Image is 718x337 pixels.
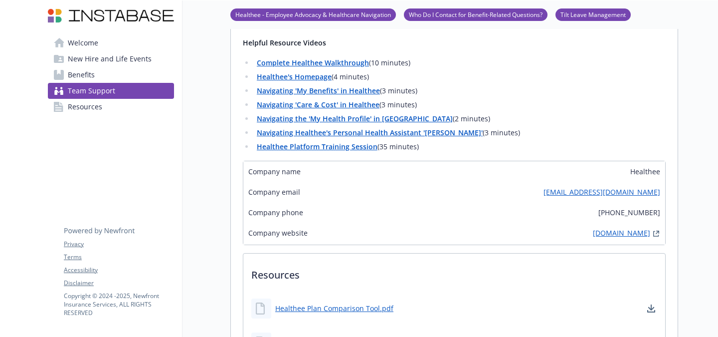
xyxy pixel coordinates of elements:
a: external [650,228,662,240]
a: Privacy [64,240,174,249]
span: Welcome [68,35,98,51]
span: Healthee [630,166,660,177]
span: Benefits [68,67,95,83]
span: Company phone [248,207,303,218]
a: Who Do I Contact for Benefit-Related Questions? [404,9,547,19]
span: Team Support [68,83,115,99]
a: Tilt Leave Management [555,9,631,19]
li: (3 minutes) [254,85,666,97]
span: Company website [248,228,308,240]
p: Resources [243,254,665,291]
a: Navigating Healthee's Personal Health Assistant '[PERSON_NAME]' [257,128,483,137]
li: (3 minutes) [254,127,666,139]
span: [PHONE_NUMBER] [598,207,660,218]
a: Navigating the 'My Health Profile' in [GEOGRAPHIC_DATA] [257,114,453,123]
a: New Hire and Life Events [48,51,174,67]
strong: Helpful Resource Videos [243,38,326,47]
a: download document [645,303,657,315]
a: Team Support [48,83,174,99]
li: (4 minutes) [254,71,666,83]
span: Resources [68,99,102,115]
a: Healthee - Employee Advocacy & Healthcare Navigation [230,9,396,19]
span: Company name [248,166,301,177]
a: Disclaimer [64,279,174,288]
p: Copyright © 2024 - 2025 , Newfront Insurance Services, ALL RIGHTS RESERVED [64,292,174,317]
li: (2 minutes) [254,113,666,125]
a: Welcome [48,35,174,51]
a: Healthee's Homepage [257,72,332,81]
a: Complete Healthee Walkthrough [257,58,369,67]
a: [DOMAIN_NAME] [593,228,650,240]
a: Benefits [48,67,174,83]
a: Terms [64,253,174,262]
a: Navigating 'My Benefits' in Healthee [257,86,380,95]
a: [EMAIL_ADDRESS][DOMAIN_NAME] [543,187,660,197]
a: Accessibility [64,266,174,275]
a: Healthee Plan Comparison Tool.pdf [275,303,393,314]
li: (35 minutes) [254,141,666,153]
span: Company email [248,187,300,197]
li: (10 minutes) [254,57,666,69]
li: (3 minutes) [254,99,666,111]
a: Healthee Platform Training Session [257,142,377,151]
a: Resources [48,99,174,115]
a: Navigating 'Care & Cost' in Healthee [257,100,379,109]
span: New Hire and Life Events [68,51,152,67]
